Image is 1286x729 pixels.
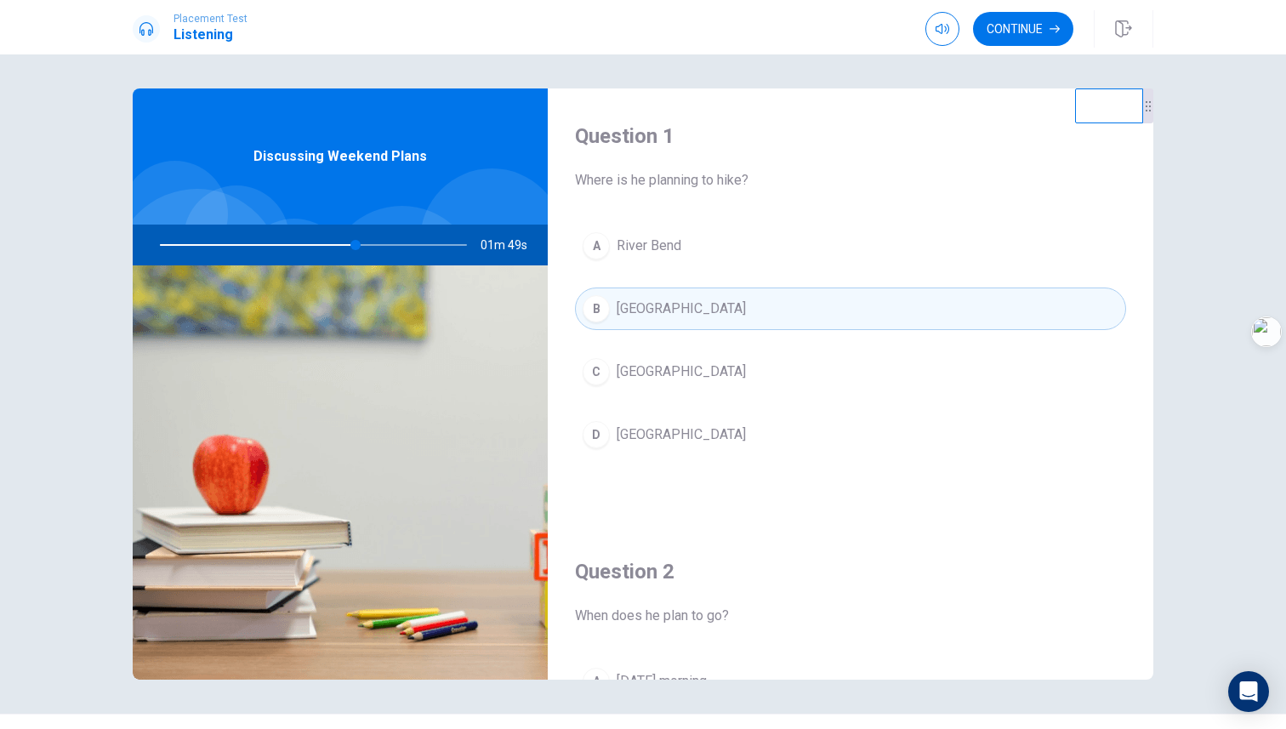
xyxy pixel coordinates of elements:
span: Where is he planning to hike? [575,170,1126,191]
button: B[GEOGRAPHIC_DATA] [575,288,1126,330]
img: Discussing Weekend Plans [133,265,548,680]
div: A [583,232,610,259]
div: A [583,668,610,695]
span: 01m 49s [481,225,541,265]
span: River Bend [617,236,681,256]
div: Open Intercom Messenger [1228,671,1269,712]
button: D[GEOGRAPHIC_DATA] [575,413,1126,456]
h4: Question 2 [575,558,1126,585]
h1: Listening [174,25,248,45]
button: Continue [973,12,1073,46]
span: [GEOGRAPHIC_DATA] [617,424,746,445]
span: Discussing Weekend Plans [253,146,427,167]
div: D [583,421,610,448]
span: [DATE] morning [617,671,707,692]
span: [GEOGRAPHIC_DATA] [617,362,746,382]
button: ARiver Bend [575,225,1126,267]
h4: Question 1 [575,122,1126,150]
button: A[DATE] morning [575,660,1126,703]
span: Placement Test [174,13,248,25]
div: C [583,358,610,385]
span: [GEOGRAPHIC_DATA] [617,299,746,319]
button: C[GEOGRAPHIC_DATA] [575,350,1126,393]
span: When does he plan to go? [575,606,1126,626]
div: B [583,295,610,322]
